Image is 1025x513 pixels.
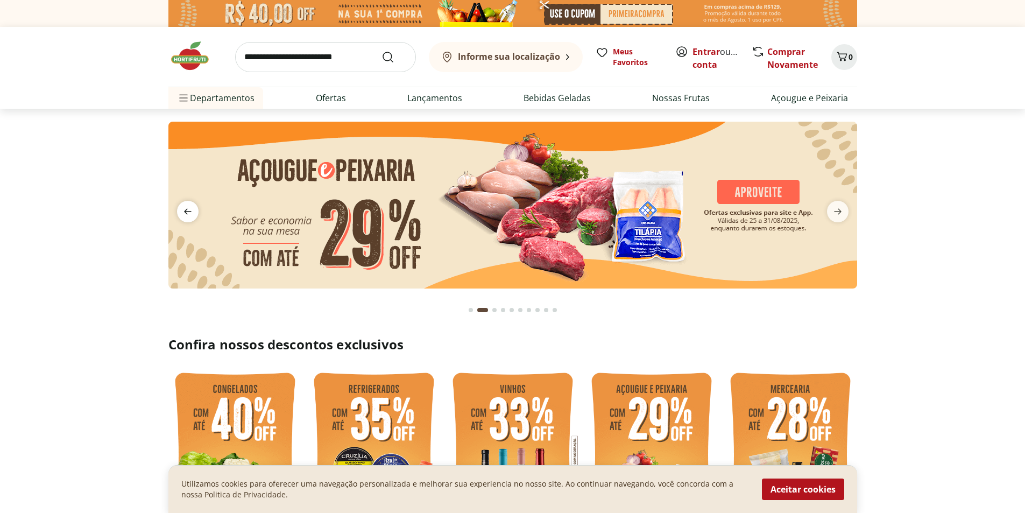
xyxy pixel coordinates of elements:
button: Current page from fs-carousel [475,297,490,323]
button: Go to page 4 from fs-carousel [499,297,507,323]
button: next [818,201,857,222]
a: Comprar Novamente [767,46,818,71]
h2: Confira nossos descontos exclusivos [168,336,857,353]
span: Departamentos [177,85,255,111]
a: Açougue e Peixaria [771,92,848,104]
button: Menu [177,85,190,111]
input: search [235,42,416,72]
button: Go to page 9 from fs-carousel [542,297,550,323]
button: Go to page 5 from fs-carousel [507,297,516,323]
button: Go to page 7 from fs-carousel [525,297,533,323]
button: Submit Search [381,51,407,64]
a: Lançamentos [407,92,462,104]
a: Entrar [692,46,720,58]
button: Go to page 1 from fs-carousel [466,297,475,323]
button: Go to page 8 from fs-carousel [533,297,542,323]
button: Go to page 6 from fs-carousel [516,297,525,323]
button: Aceitar cookies [762,479,844,500]
a: Meus Favoritos [596,46,662,68]
img: Hortifruti [168,40,222,72]
p: Utilizamos cookies para oferecer uma navegação personalizada e melhorar sua experiencia no nosso ... [181,479,749,500]
button: previous [168,201,207,222]
a: Criar conta [692,46,752,71]
img: açougue [168,122,857,289]
button: Carrinho [831,44,857,70]
a: Ofertas [316,92,346,104]
span: ou [692,45,740,71]
b: Informe sua localização [458,51,560,62]
a: Bebidas Geladas [524,92,591,104]
a: Nossas Frutas [652,92,710,104]
button: Go to page 10 from fs-carousel [550,297,559,323]
span: Meus Favoritos [613,46,662,68]
button: Informe sua localização [429,42,583,72]
button: Go to page 3 from fs-carousel [490,297,499,323]
span: 0 [849,52,853,62]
